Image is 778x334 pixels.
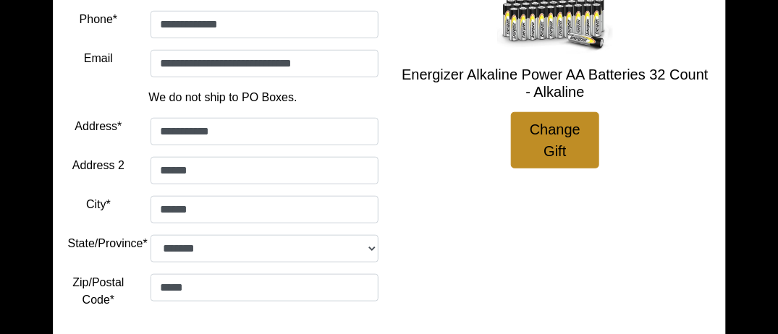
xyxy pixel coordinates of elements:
label: Address* [75,118,122,135]
p: We do not ship to PO Boxes. [79,89,368,106]
label: Email [84,50,113,67]
label: Zip/Postal Code* [68,274,130,309]
h5: Energizer Alkaline Power AA Batteries 32 Count - Alkaline [400,66,711,100]
label: Address 2 [72,157,124,174]
label: Phone* [80,11,118,28]
a: Change Gift [511,112,600,168]
label: State/Province* [68,235,148,252]
label: City* [86,196,111,213]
